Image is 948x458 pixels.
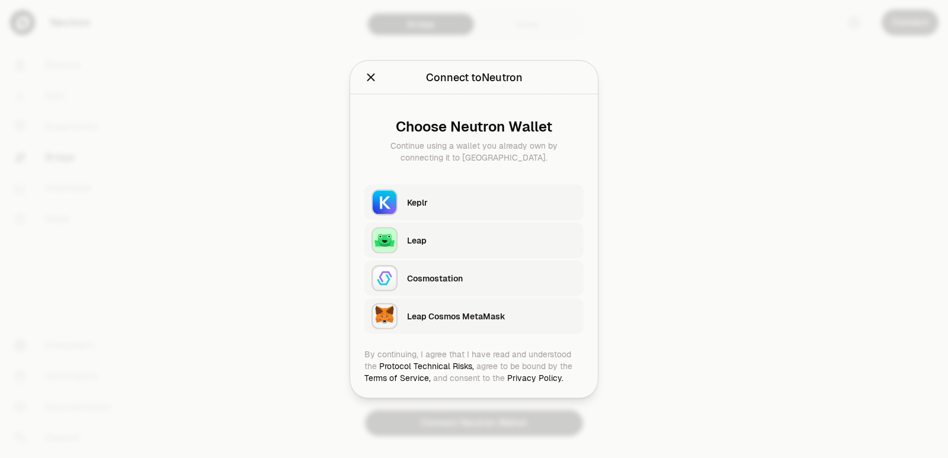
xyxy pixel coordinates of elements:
button: LeapLeap [364,222,584,258]
img: Keplr [373,190,396,214]
div: Cosmostation [407,272,577,284]
div: Leap [407,234,577,246]
a: Protocol Technical Risks, [379,360,474,371]
div: Leap Cosmos MetaMask [407,310,577,322]
button: Leap Cosmos MetaMaskLeap Cosmos MetaMask [364,298,584,334]
button: KeplrKeplr [364,184,584,220]
div: By continuing, I agree that I have read and understood the agree to be bound by the and consent t... [364,348,584,383]
img: Leap [373,228,396,252]
button: CosmostationCosmostation [364,260,584,296]
button: Close [364,69,377,85]
img: Leap Cosmos MetaMask [373,304,396,328]
div: Continue using a wallet you already own by connecting it to [GEOGRAPHIC_DATA]. [374,139,574,163]
div: Connect to Neutron [426,69,523,85]
img: Cosmostation [373,266,396,290]
a: Terms of Service, [364,372,431,383]
div: Keplr [407,196,577,208]
a: Privacy Policy. [507,372,563,383]
div: Choose Neutron Wallet [374,118,574,134]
